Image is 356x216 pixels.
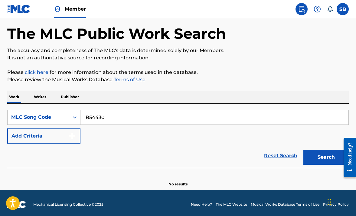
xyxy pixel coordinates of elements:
img: 9d2ae6d4665cec9f34b9.svg [68,132,76,140]
form: Search Form [7,110,349,168]
p: Writer [32,91,48,103]
img: MLC Logo [7,5,31,13]
img: help [314,5,321,13]
div: Help [311,3,323,15]
button: Search [303,150,349,165]
div: MLC Song Code [11,114,66,121]
span: Member [65,5,86,12]
a: click here [25,69,48,75]
p: Please review the Musical Works Database [7,76,349,83]
a: Terms of Use [113,77,145,82]
a: Musical Works Database Terms of Use [251,202,319,207]
a: Reset Search [261,149,300,162]
a: Need Help? [191,202,212,207]
a: Public Search [296,3,308,15]
button: Add Criteria [7,128,80,144]
img: Top Rightsholder [54,5,61,13]
span: Mechanical Licensing Collective © 2025 [33,202,103,207]
div: Notifications [327,6,333,12]
div: User Menu [337,3,349,15]
p: No results [168,174,188,187]
img: search [298,5,305,13]
p: It is not an authoritative source for recording information. [7,54,349,61]
p: Publisher [59,91,81,103]
a: The MLC Website [216,202,247,207]
a: Privacy Policy [323,202,349,207]
h1: The MLC Public Work Search [7,25,226,43]
iframe: Resource Center [339,133,356,183]
p: Please for more information about the terms used in the database. [7,69,349,76]
div: Drag [328,193,331,211]
iframe: Chat Widget [326,187,356,216]
p: Work [7,91,21,103]
p: The accuracy and completeness of The MLC's data is determined solely by our Members. [7,47,349,54]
